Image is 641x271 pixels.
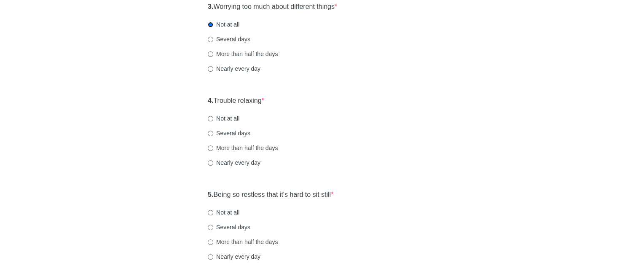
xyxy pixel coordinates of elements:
label: Being so restless that it's hard to sit still [208,190,333,200]
label: Nearly every day [208,252,260,261]
label: Nearly every day [208,158,260,167]
label: Several days [208,129,250,137]
input: More than half the days [208,239,213,245]
input: Not at all [208,22,213,27]
label: Not at all [208,208,239,217]
label: More than half the days [208,238,278,246]
input: Not at all [208,116,213,121]
label: More than half the days [208,144,278,152]
strong: 3. [208,3,213,10]
label: Several days [208,223,250,231]
label: Worrying too much about different things [208,2,337,12]
input: More than half the days [208,51,213,57]
strong: 4. [208,97,213,104]
label: Not at all [208,114,239,123]
input: Nearly every day [208,160,213,166]
input: Several days [208,37,213,42]
label: Not at all [208,20,239,29]
label: Several days [208,35,250,43]
strong: 5. [208,191,213,198]
label: Trouble relaxing [208,96,264,106]
input: Nearly every day [208,66,213,72]
label: More than half the days [208,50,278,58]
input: Several days [208,131,213,136]
input: Several days [208,225,213,230]
input: More than half the days [208,145,213,151]
label: Nearly every day [208,64,260,73]
input: Nearly every day [208,254,213,260]
input: Not at all [208,210,213,215]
